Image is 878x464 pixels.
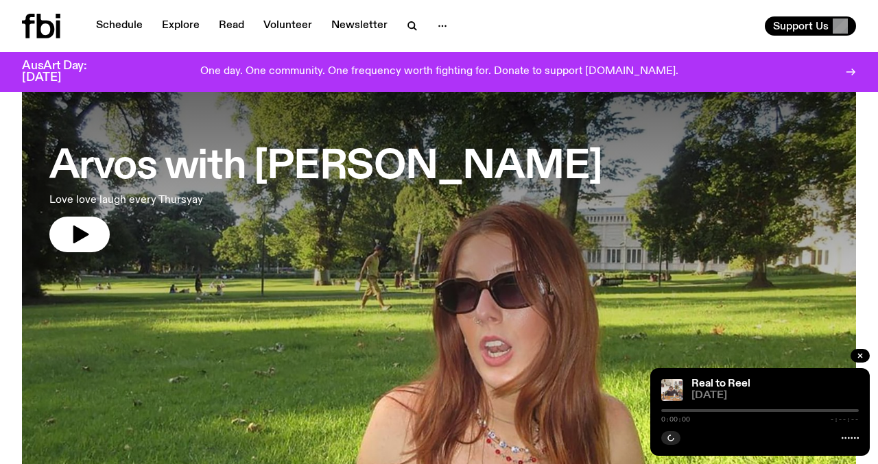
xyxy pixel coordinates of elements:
[773,20,829,32] span: Support Us
[49,148,602,186] h3: Arvos with [PERSON_NAME]
[323,16,396,36] a: Newsletter
[255,16,320,36] a: Volunteer
[49,134,602,252] a: Arvos with [PERSON_NAME]Love love laugh every Thursyay
[691,378,750,389] a: Real to Reel
[830,416,859,423] span: -:--:--
[200,66,678,78] p: One day. One community. One frequency worth fighting for. Donate to support [DOMAIN_NAME].
[211,16,252,36] a: Read
[88,16,151,36] a: Schedule
[661,416,690,423] span: 0:00:00
[49,192,401,208] p: Love love laugh every Thursyay
[765,16,856,36] button: Support Us
[691,391,859,401] span: [DATE]
[22,60,110,84] h3: AusArt Day: [DATE]
[154,16,208,36] a: Explore
[661,379,683,401] img: Jasper Craig Adams holds a vintage camera to his eye, obscuring his face. He is wearing a grey ju...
